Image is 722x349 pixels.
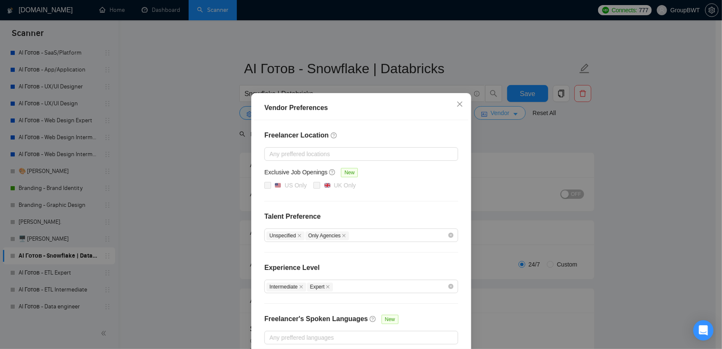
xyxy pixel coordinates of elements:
[330,132,337,139] span: question-circle
[299,285,303,289] span: close
[285,181,307,190] div: US Only
[264,168,327,177] h5: Exclusive Job Openings
[297,234,301,238] span: close
[456,101,463,107] span: close
[341,168,358,177] span: New
[342,234,346,238] span: close
[264,263,320,273] h4: Experience Level
[324,182,330,188] img: 🇬🇧
[326,285,330,289] span: close
[264,212,458,222] h4: Talent Preference
[381,315,398,324] span: New
[448,284,453,289] span: close-circle
[275,182,281,188] img: 🇺🇸
[264,130,458,140] h4: Freelancer Location
[266,231,305,240] span: Unspecified
[305,231,349,240] span: Only Agencies
[264,103,458,113] div: Vendor Preferences
[369,316,376,322] span: question-circle
[266,283,306,291] span: Intermediate
[448,93,471,116] button: Close
[307,283,333,291] span: Expert
[448,233,453,238] span: close-circle
[264,314,368,324] h4: Freelancer's Spoken Languages
[693,320,714,341] div: Open Intercom Messenger
[329,169,336,176] span: question-circle
[334,181,356,190] div: UK Only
